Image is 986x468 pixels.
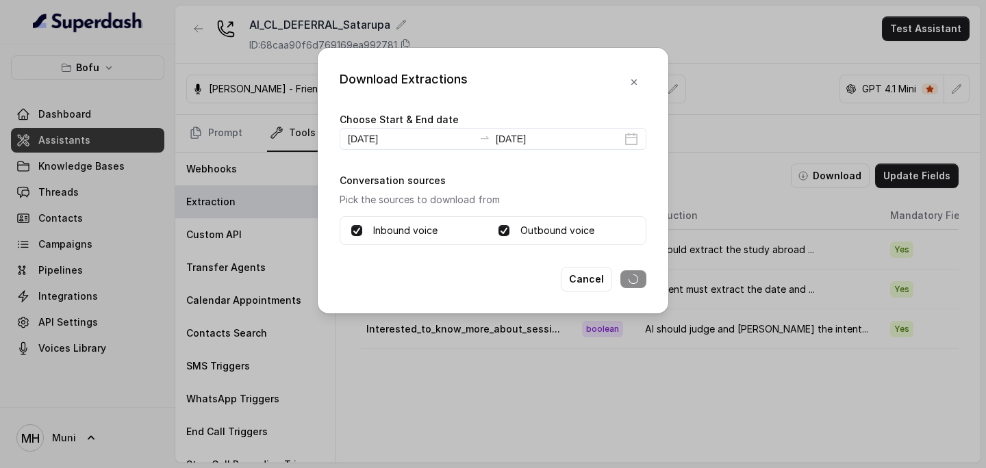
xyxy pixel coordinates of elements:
label: Choose Start & End date [340,114,459,125]
button: Cancel [561,267,612,291]
p: Pick the sources to download from [340,192,646,208]
input: End date [496,131,622,146]
label: Outbound voice [520,222,594,239]
div: Download Extractions [340,70,468,94]
span: swap-right [479,132,490,143]
label: Inbound voice [373,222,438,239]
label: Conversation sources [340,174,446,186]
span: to [479,132,490,143]
input: Start date [348,131,474,146]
